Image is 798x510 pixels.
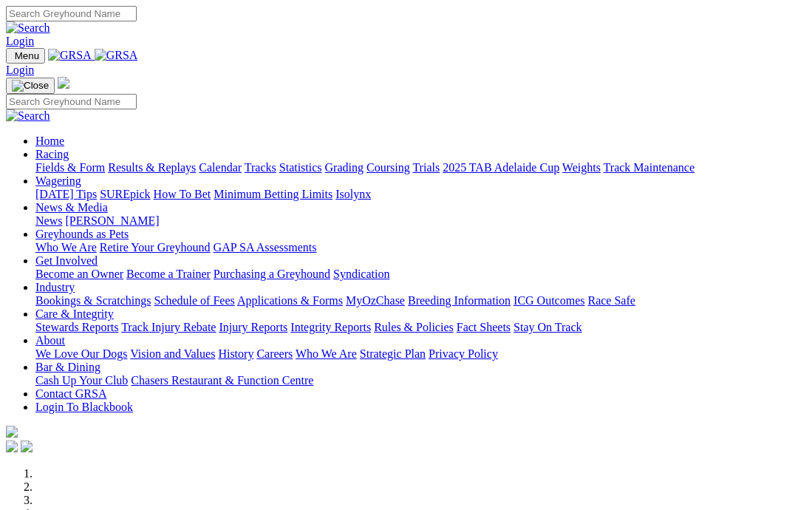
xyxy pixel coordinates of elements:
[48,49,92,62] img: GRSA
[12,80,49,92] img: Close
[214,241,317,254] a: GAP SA Assessments
[6,35,34,47] a: Login
[35,161,105,174] a: Fields & Form
[429,347,498,360] a: Privacy Policy
[214,268,330,280] a: Purchasing a Greyhound
[296,347,357,360] a: Who We Are
[35,268,123,280] a: Become an Owner
[6,6,137,21] input: Search
[6,94,137,109] input: Search
[35,387,106,400] a: Contact GRSA
[95,49,138,62] img: GRSA
[366,161,410,174] a: Coursing
[100,188,150,200] a: SUREpick
[15,50,39,61] span: Menu
[35,281,75,293] a: Industry
[35,161,792,174] div: Racing
[21,441,33,452] img: twitter.svg
[245,161,276,174] a: Tracks
[443,161,559,174] a: 2025 TAB Adelaide Cup
[35,294,151,307] a: Bookings & Scratchings
[290,321,371,333] a: Integrity Reports
[121,321,216,333] a: Track Injury Rebate
[35,374,128,387] a: Cash Up Your Club
[154,188,211,200] a: How To Bet
[35,201,108,214] a: News & Media
[237,294,343,307] a: Applications & Forms
[199,161,242,174] a: Calendar
[35,241,97,254] a: Who We Are
[6,441,18,452] img: facebook.svg
[562,161,601,174] a: Weights
[154,294,234,307] a: Schedule of Fees
[346,294,405,307] a: MyOzChase
[35,374,792,387] div: Bar & Dining
[412,161,440,174] a: Trials
[325,161,364,174] a: Grading
[35,307,114,320] a: Care & Integrity
[35,347,792,361] div: About
[35,214,62,227] a: News
[218,347,253,360] a: History
[408,294,511,307] a: Breeding Information
[35,188,792,201] div: Wagering
[65,214,159,227] a: [PERSON_NAME]
[219,321,287,333] a: Injury Reports
[58,77,69,89] img: logo-grsa-white.png
[333,268,389,280] a: Syndication
[6,64,34,76] a: Login
[130,347,215,360] a: Vision and Values
[35,188,97,200] a: [DATE] Tips
[374,321,454,333] a: Rules & Policies
[35,228,129,240] a: Greyhounds as Pets
[214,188,332,200] a: Minimum Betting Limits
[35,321,792,334] div: Care & Integrity
[35,241,792,254] div: Greyhounds as Pets
[360,347,426,360] a: Strategic Plan
[35,334,65,347] a: About
[6,426,18,438] img: logo-grsa-white.png
[35,294,792,307] div: Industry
[35,174,81,187] a: Wagering
[108,161,196,174] a: Results & Replays
[126,268,211,280] a: Become a Trainer
[35,135,64,147] a: Home
[514,294,584,307] a: ICG Outcomes
[100,241,211,254] a: Retire Your Greyhound
[35,401,133,413] a: Login To Blackbook
[335,188,371,200] a: Isolynx
[256,347,293,360] a: Careers
[6,78,55,94] button: Toggle navigation
[514,321,582,333] a: Stay On Track
[6,48,45,64] button: Toggle navigation
[457,321,511,333] a: Fact Sheets
[35,361,100,373] a: Bar & Dining
[35,321,118,333] a: Stewards Reports
[587,294,635,307] a: Race Safe
[35,268,792,281] div: Get Involved
[6,109,50,123] img: Search
[279,161,322,174] a: Statistics
[35,148,69,160] a: Racing
[131,374,313,387] a: Chasers Restaurant & Function Centre
[6,21,50,35] img: Search
[604,161,695,174] a: Track Maintenance
[35,214,792,228] div: News & Media
[35,254,98,267] a: Get Involved
[35,347,127,360] a: We Love Our Dogs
